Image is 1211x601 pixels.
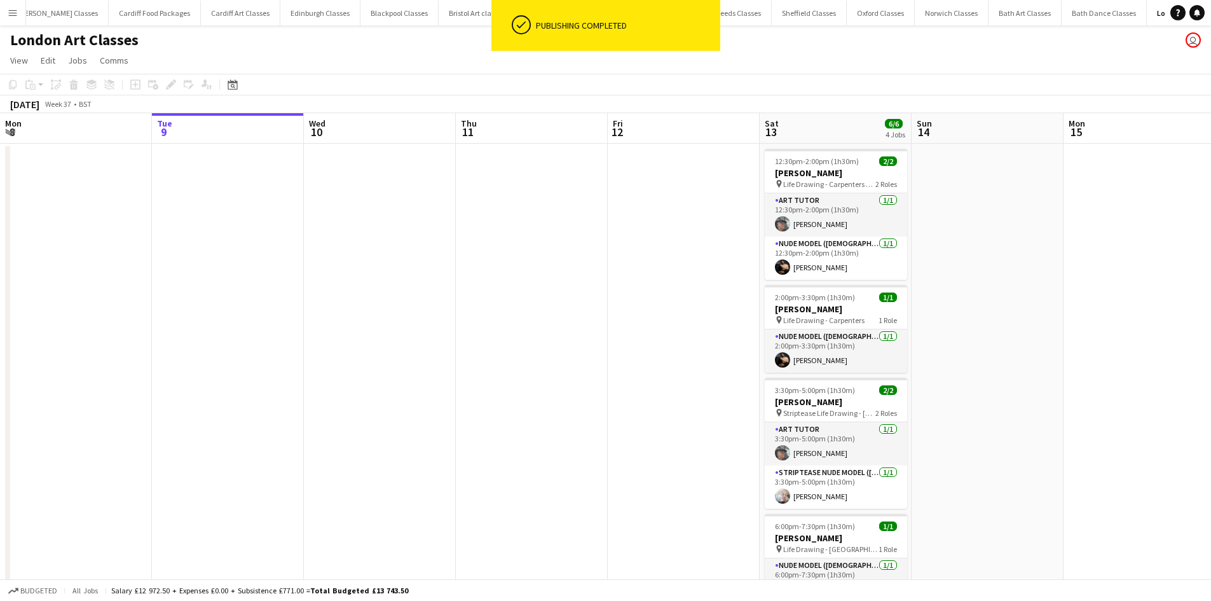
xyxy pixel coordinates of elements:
[885,119,903,128] span: 6/6
[775,522,855,531] span: 6:00pm-7:30pm (1h30m)
[613,118,623,129] span: Fri
[765,422,907,466] app-card-role: Art Tutor1/13:30pm-5:00pm (1h30m)[PERSON_NAME]
[765,466,907,509] app-card-role: Striptease Nude Model ([DEMOGRAPHIC_DATA])1/13:30pm-5:00pm (1h30m)[PERSON_NAME]
[917,118,932,129] span: Sun
[36,52,60,69] a: Edit
[847,1,915,25] button: Oxford Classes
[915,125,932,139] span: 14
[157,118,172,129] span: Tue
[765,193,907,237] app-card-role: Art Tutor1/112:30pm-2:00pm (1h30m)[PERSON_NAME]
[68,55,87,66] span: Jobs
[5,52,33,69] a: View
[459,125,477,139] span: 11
[10,55,28,66] span: View
[79,99,92,109] div: BST
[879,156,897,166] span: 2/2
[155,125,172,139] span: 9
[775,385,855,395] span: 3:30pm-5:00pm (1h30m)
[886,130,905,139] div: 4 Jobs
[765,149,907,280] app-job-card: 12:30pm-2:00pm (1h30m)2/2[PERSON_NAME] Life Drawing - Carpenters Arms2 RolesArt Tutor1/112:30pm-2...
[879,544,897,554] span: 1 Role
[875,408,897,418] span: 2 Roles
[765,118,779,129] span: Sat
[1067,125,1085,139] span: 15
[765,378,907,509] app-job-card: 3:30pm-5:00pm (1h30m)2/2[PERSON_NAME] Striptease Life Drawing - [PERSON_NAME]2 RolesArt Tutor1/13...
[70,586,100,595] span: All jobs
[879,315,897,325] span: 1 Role
[765,329,907,373] app-card-role: Nude Model ([DEMOGRAPHIC_DATA])1/12:00pm-3:30pm (1h30m)[PERSON_NAME]
[772,1,847,25] button: Sheffield Classes
[765,532,907,544] h3: [PERSON_NAME]
[307,125,325,139] span: 10
[8,1,109,25] button: [PERSON_NAME] Classes
[3,125,22,139] span: 8
[783,544,879,554] span: Life Drawing - [GEOGRAPHIC_DATA]
[5,118,22,129] span: Mon
[783,408,875,418] span: Striptease Life Drawing - [PERSON_NAME]
[109,1,201,25] button: Cardiff Food Packages
[989,1,1062,25] button: Bath Art Classes
[309,118,325,129] span: Wed
[706,1,772,25] button: Leeds Classes
[783,179,875,189] span: Life Drawing - Carpenters Arms
[360,1,439,25] button: Blackpool Classes
[41,55,55,66] span: Edit
[1062,1,1147,25] button: Bath Dance Classes
[10,98,39,111] div: [DATE]
[765,237,907,280] app-card-role: Nude Model ([DEMOGRAPHIC_DATA])1/112:30pm-2:00pm (1h30m)[PERSON_NAME]
[765,396,907,408] h3: [PERSON_NAME]
[775,293,855,302] span: 2:00pm-3:30pm (1h30m)
[1186,32,1201,48] app-user-avatar: VOSH Limited
[20,586,57,595] span: Budgeted
[879,293,897,302] span: 1/1
[439,1,516,25] button: Bristol Art classes
[280,1,360,25] button: Edinburgh Classes
[775,156,859,166] span: 12:30pm-2:00pm (1h30m)
[875,179,897,189] span: 2 Roles
[1069,118,1085,129] span: Mon
[915,1,989,25] button: Norwich Classes
[783,315,865,325] span: Life Drawing - Carpenters
[111,586,408,595] div: Salary £12 972.50 + Expenses £0.00 + Subsistence £771.00 =
[763,125,779,139] span: 13
[95,52,133,69] a: Comms
[765,303,907,315] h3: [PERSON_NAME]
[765,167,907,179] h3: [PERSON_NAME]
[536,20,715,31] div: Publishing completed
[6,584,59,598] button: Budgeted
[765,285,907,373] app-job-card: 2:00pm-3:30pm (1h30m)1/1[PERSON_NAME] Life Drawing - Carpenters1 RoleNude Model ([DEMOGRAPHIC_DAT...
[42,99,74,109] span: Week 37
[461,118,477,129] span: Thu
[10,31,139,50] h1: London Art Classes
[611,125,623,139] span: 12
[879,522,897,531] span: 1/1
[63,52,92,69] a: Jobs
[879,385,897,395] span: 2/2
[201,1,280,25] button: Cardiff Art Classes
[100,55,128,66] span: Comms
[310,586,408,595] span: Total Budgeted £13 743.50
